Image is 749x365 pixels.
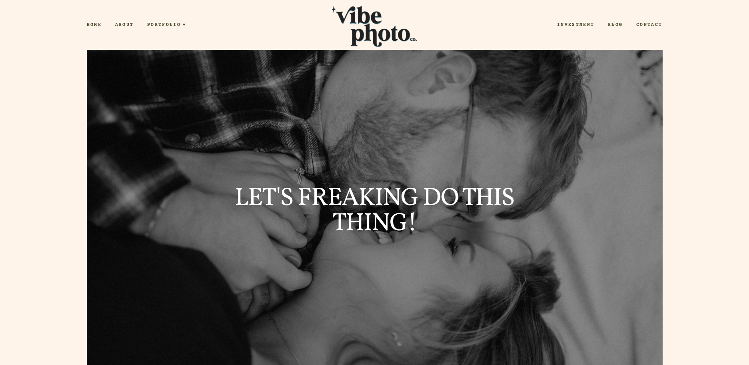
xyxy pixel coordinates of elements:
img: Vibe Photo Co. [332,3,417,47]
span: Portfolio [147,23,181,28]
a: About [108,22,140,28]
h1: LET'S FREAKING DO THIS THING! [234,186,515,237]
a: Blog [601,22,629,28]
a: Home [80,22,108,28]
a: Investment [550,22,601,28]
a: Contact [629,22,669,28]
a: Portfolio [140,22,193,28]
